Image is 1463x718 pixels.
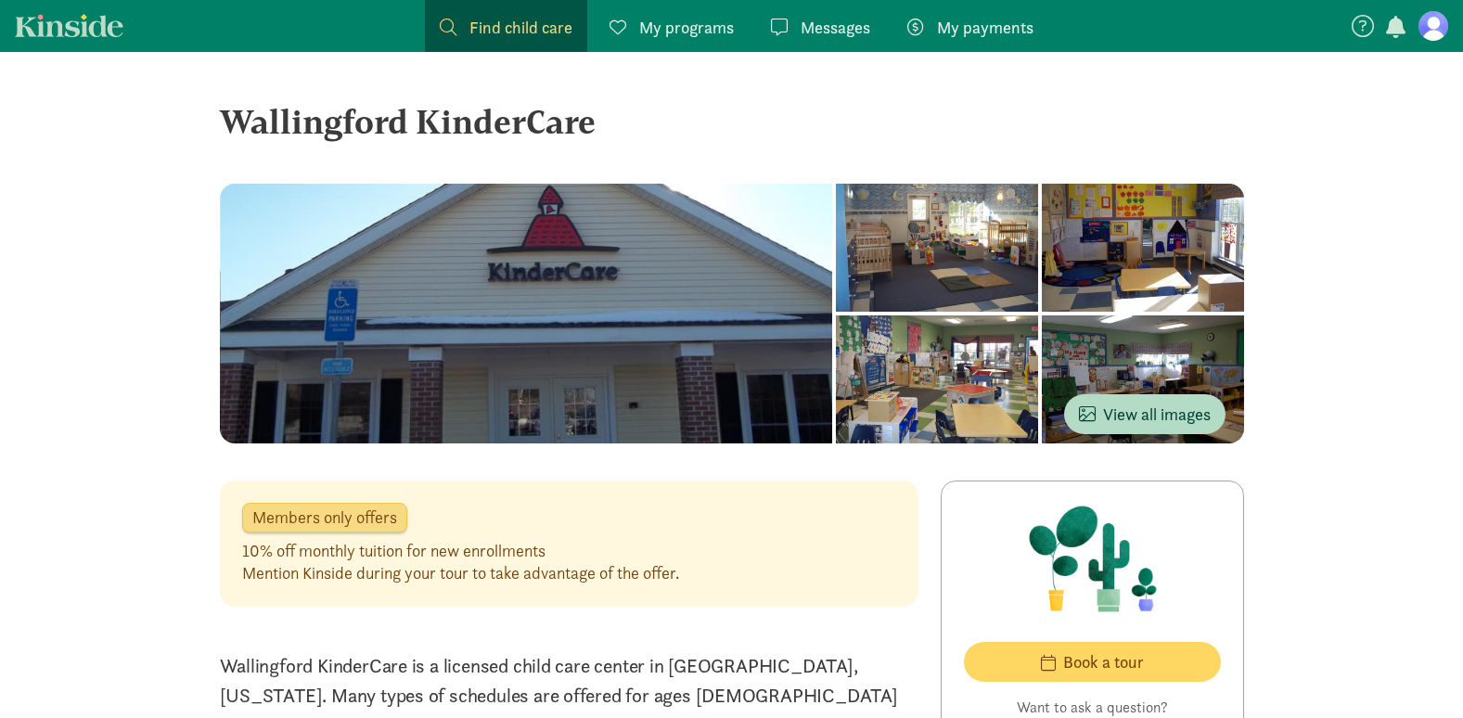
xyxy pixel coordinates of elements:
button: Book a tour [964,642,1221,682]
span: My payments [937,15,1033,40]
span: View all images [1079,402,1211,427]
a: Kinside [15,14,123,37]
button: View all images [1064,394,1226,434]
div: Wallingford KinderCare [220,96,1244,147]
div: 10% off monthly tuition for new enrollments [242,540,679,562]
span: Members only offers [252,509,397,526]
span: Messages [801,15,870,40]
span: Book a tour [1063,649,1144,674]
span: Find child care [469,15,572,40]
span: My programs [639,15,734,40]
div: Mention Kinside during your tour to take advantage of the offer. [242,562,679,584]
